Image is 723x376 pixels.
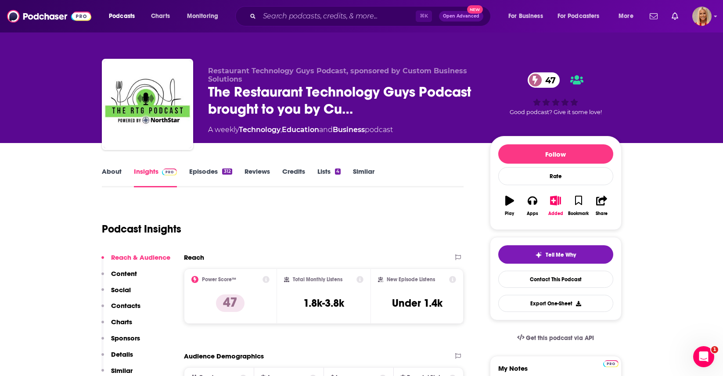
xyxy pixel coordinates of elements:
[467,5,483,14] span: New
[333,125,365,134] a: Business
[111,350,133,358] p: Details
[527,211,538,216] div: Apps
[303,297,344,310] h3: 1.8k-3.8k
[151,10,170,22] span: Charts
[189,167,232,187] a: Episodes312
[692,7,712,26] img: User Profile
[498,295,613,312] button: Export One-Sheet
[184,352,264,360] h2: Audience Demographics
[134,167,177,187] a: InsightsPodchaser Pro
[498,245,613,264] button: tell me why sparkleTell Me Why
[208,67,467,83] span: Restaurant Technology Guys Podcast, sponsored by Custom Business Solutions
[111,269,137,278] p: Content
[293,276,342,283] h2: Total Monthly Listens
[510,109,602,115] span: Good podcast? Give it some love!
[502,9,554,23] button: open menu
[498,167,613,185] div: Rate
[111,366,133,375] p: Similar
[101,350,133,366] button: Details
[319,125,333,134] span: and
[104,61,191,148] img: The Restaurant Technology Guys Podcast brought to you by Custom Business Solutions
[282,125,319,134] a: Education
[111,318,132,326] p: Charts
[187,10,218,22] span: Monitoring
[111,286,131,294] p: Social
[216,294,245,312] p: 47
[508,10,543,22] span: For Business
[184,253,204,261] h2: Reach
[490,67,622,121] div: 47Good podcast? Give it some love!
[567,190,590,222] button: Bookmark
[568,211,589,216] div: Bookmark
[498,144,613,164] button: Follow
[145,9,175,23] a: Charts
[392,297,442,310] h3: Under 1.4k
[208,125,393,135] div: A weekly podcast
[162,168,177,175] img: Podchaser Pro
[102,222,181,236] h1: Podcast Insights
[7,8,91,25] img: Podchaser - Follow, Share and Rate Podcasts
[416,11,432,22] span: ⌘ K
[387,276,435,283] h2: New Episode Listens
[181,9,230,23] button: open menu
[101,318,132,334] button: Charts
[612,9,644,23] button: open menu
[505,211,514,216] div: Play
[317,167,341,187] a: Lists4
[244,6,499,26] div: Search podcasts, credits, & more...
[282,167,305,187] a: Credits
[101,253,170,269] button: Reach & Audience
[498,271,613,288] a: Contact This Podcast
[692,7,712,26] span: Logged in as KymberleeBolden
[202,276,236,283] h2: Power Score™
[646,9,661,24] a: Show notifications dropdown
[443,14,479,18] span: Open Advanced
[353,167,374,187] a: Similar
[222,168,232,175] div: 312
[281,125,282,134] span: ,
[239,125,281,134] a: Technology
[510,327,601,349] a: Get this podcast via API
[111,334,140,342] p: Sponsors
[259,9,416,23] input: Search podcasts, credits, & more...
[558,10,600,22] span: For Podcasters
[109,10,135,22] span: Podcasts
[603,359,619,367] a: Pro website
[498,190,521,222] button: Play
[521,190,544,222] button: Apps
[603,360,619,367] img: Podchaser Pro
[111,253,170,261] p: Reach & Audience
[526,334,594,342] span: Get this podcast via API
[111,301,140,310] p: Contacts
[101,286,131,302] button: Social
[693,346,714,367] iframe: Intercom live chat
[439,11,483,21] button: Open AdvancedNew
[535,251,542,258] img: tell me why sparkle
[101,269,137,286] button: Content
[711,346,718,353] span: 1
[548,211,563,216] div: Added
[668,9,682,24] a: Show notifications dropdown
[590,190,613,222] button: Share
[536,72,560,88] span: 47
[528,72,560,88] a: 47
[103,9,146,23] button: open menu
[619,10,633,22] span: More
[552,9,612,23] button: open menu
[102,167,122,187] a: About
[596,211,608,216] div: Share
[335,168,341,175] div: 4
[101,301,140,318] button: Contacts
[692,7,712,26] button: Show profile menu
[546,251,576,258] span: Tell Me Why
[245,167,270,187] a: Reviews
[544,190,567,222] button: Added
[101,334,140,350] button: Sponsors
